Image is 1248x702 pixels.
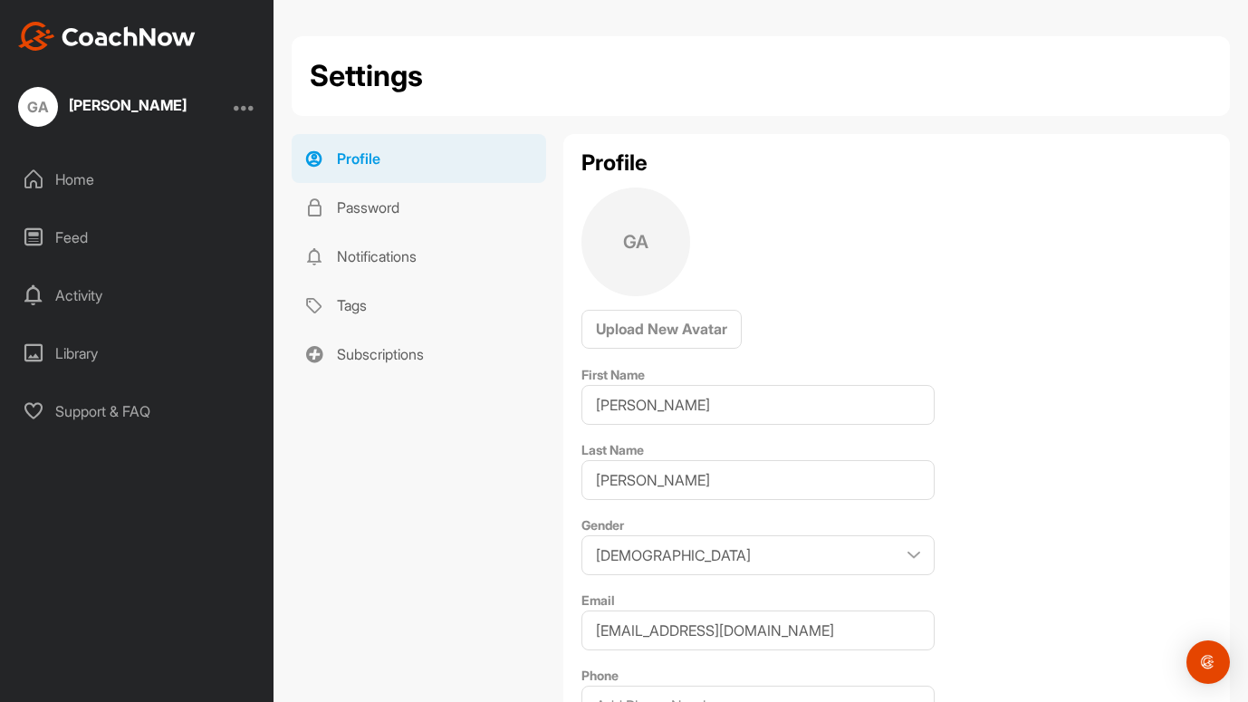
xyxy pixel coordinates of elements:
[581,367,645,382] label: First Name
[10,273,265,318] div: Activity
[10,331,265,376] div: Library
[581,592,615,608] label: Email
[581,152,1212,174] h2: Profile
[292,232,546,281] a: Notifications
[1186,640,1230,684] div: Open Intercom Messenger
[292,330,546,379] a: Subscriptions
[581,188,690,296] div: GA
[581,668,619,683] label: Phone
[10,215,265,260] div: Feed
[292,134,546,183] a: Profile
[10,389,265,434] div: Support & FAQ
[69,98,187,112] div: [PERSON_NAME]
[596,320,727,338] span: Upload New Avatar
[581,442,644,457] label: Last Name
[292,183,546,232] a: Password
[18,22,196,51] img: CoachNow
[292,281,546,330] a: Tags
[18,87,58,127] div: GA
[581,310,742,349] button: Upload New Avatar
[581,517,624,533] label: Gender
[310,54,423,98] h2: Settings
[10,157,265,202] div: Home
